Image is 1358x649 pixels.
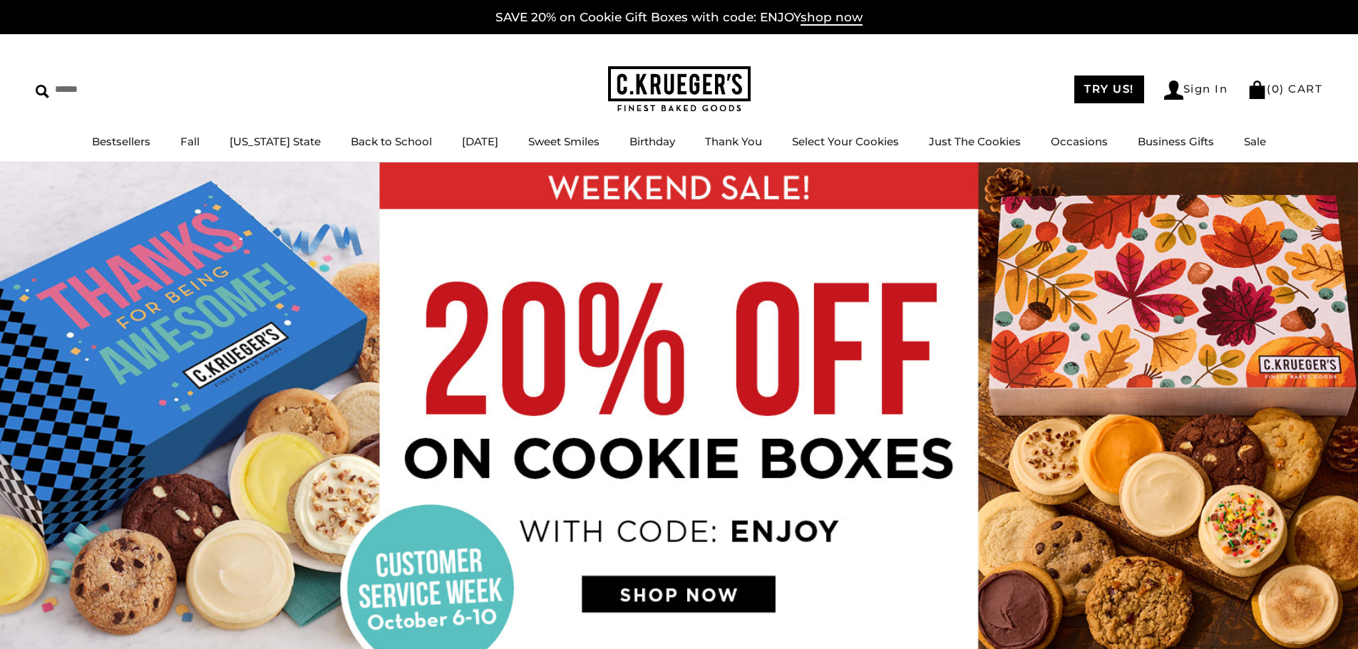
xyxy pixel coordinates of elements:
[92,135,150,148] a: Bestsellers
[1164,81,1228,100] a: Sign In
[528,135,600,148] a: Sweet Smiles
[36,78,205,100] input: Search
[1244,135,1266,148] a: Sale
[1248,81,1267,99] img: Bag
[629,135,675,148] a: Birthday
[705,135,762,148] a: Thank You
[1248,82,1322,95] a: (0) CART
[1074,76,1144,103] a: TRY US!
[801,10,863,26] span: shop now
[1272,82,1280,95] span: 0
[1051,135,1108,148] a: Occasions
[495,10,863,26] a: SAVE 20% on Cookie Gift Boxes with code: ENJOYshop now
[792,135,899,148] a: Select Your Cookies
[608,66,751,113] img: C.KRUEGER'S
[929,135,1021,148] a: Just The Cookies
[1164,81,1183,100] img: Account
[180,135,200,148] a: Fall
[230,135,321,148] a: [US_STATE] State
[1138,135,1214,148] a: Business Gifts
[36,85,49,98] img: Search
[462,135,498,148] a: [DATE]
[351,135,432,148] a: Back to School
